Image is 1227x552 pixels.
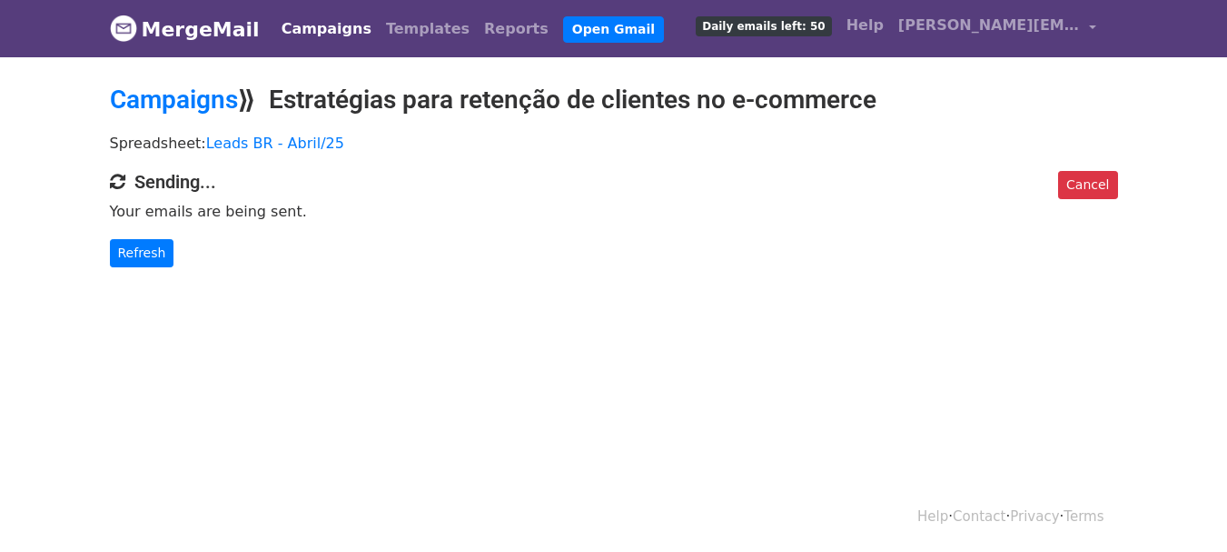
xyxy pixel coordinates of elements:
[917,508,948,525] a: Help
[477,11,556,47] a: Reports
[110,239,174,267] a: Refresh
[110,134,1118,153] p: Spreadsheet:
[898,15,1080,36] span: [PERSON_NAME][EMAIL_ADDRESS][DOMAIN_NAME]
[1064,508,1103,525] a: Terms
[110,85,1118,115] h2: ⟫ Estratégias para retenção de clientes no e-commerce
[1010,508,1059,525] a: Privacy
[891,7,1103,50] a: [PERSON_NAME][EMAIL_ADDRESS][DOMAIN_NAME]
[1058,171,1117,199] a: Cancel
[696,16,831,36] span: Daily emails left: 50
[110,15,137,42] img: MergeMail logo
[110,10,260,48] a: MergeMail
[110,85,238,115] a: Campaigns
[274,11,379,47] a: Campaigns
[953,508,1005,525] a: Contact
[110,202,1118,221] p: Your emails are being sent.
[110,171,1118,193] h4: Sending...
[839,7,891,44] a: Help
[206,135,344,152] a: Leads BR - Abril/25
[379,11,477,47] a: Templates
[563,16,664,43] a: Open Gmail
[688,7,838,44] a: Daily emails left: 50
